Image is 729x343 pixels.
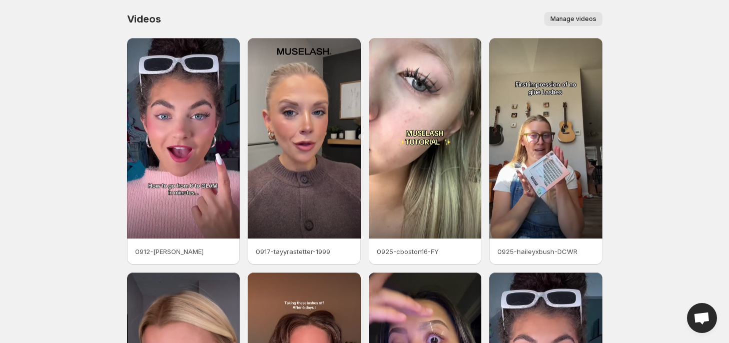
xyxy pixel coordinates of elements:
[135,246,232,256] p: 0912-[PERSON_NAME]
[256,246,353,256] p: 0917-tayyrastetter-1999
[127,13,161,25] span: Videos
[377,246,474,256] p: 0925-cboston16-FY
[497,246,594,256] p: 0925-haileyxbush-DCWR
[550,15,596,23] span: Manage videos
[544,12,602,26] button: Manage videos
[687,303,717,333] div: Open chat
